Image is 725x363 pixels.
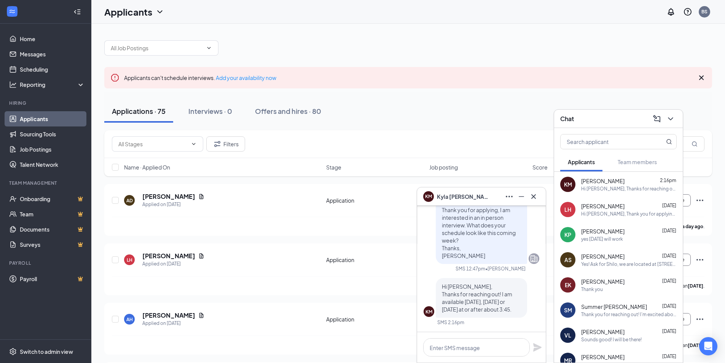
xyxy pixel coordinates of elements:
[142,201,204,208] div: Applied on [DATE]
[124,74,276,81] span: Applicants can't schedule interviews.
[660,178,676,183] span: 2:16pm
[110,73,120,82] svg: Error
[111,44,203,52] input: All Job Postings
[651,113,663,125] button: ComposeMessage
[437,192,490,201] span: Kyla [PERSON_NAME]
[682,224,703,229] b: a day ago
[695,255,704,264] svg: Ellipses
[126,197,133,204] div: AD
[118,140,188,148] input: All Stages
[20,31,85,46] a: Home
[581,177,625,185] span: [PERSON_NAME]
[564,231,571,238] div: KP
[73,8,81,16] svg: Collapse
[581,336,642,343] div: Sounds good! I will be there!
[20,206,85,222] a: TeamCrown
[581,253,625,260] span: [PERSON_NAME]
[9,348,17,355] svg: Settings
[442,283,512,313] span: Hi [PERSON_NAME], Thanks for reaching out! I am available [DATE], [DATE] or [DATE] at or after ab...
[155,7,164,16] svg: ChevronDown
[425,309,432,315] div: KM
[697,73,706,82] svg: Cross
[142,311,195,320] h5: [PERSON_NAME]
[112,106,166,116] div: Applications · 75
[581,261,677,267] div: Yes! Ask for Shilo, we are located at [STREET_ADDRESS]
[9,100,83,106] div: Hiring
[695,196,704,205] svg: Ellipses
[662,203,676,208] span: [DATE]
[564,331,571,339] div: VL
[561,134,651,149] input: Search applicant
[142,260,204,268] div: Applied on [DATE]
[8,8,16,15] svg: WorkstreamLogo
[126,316,133,323] div: AH
[688,342,703,348] b: [DATE]
[505,192,514,201] svg: Ellipses
[564,306,572,314] div: SM
[532,163,548,171] span: Score
[216,74,276,81] a: Add your availability now
[568,158,595,165] span: Applicants
[20,191,85,206] a: OnboardingCrown
[20,237,85,252] a: SurveysCrown
[701,8,707,15] div: BS
[581,278,625,285] span: [PERSON_NAME]
[662,253,676,259] span: [DATE]
[9,180,83,186] div: Team Management
[326,256,425,264] div: Application
[581,303,647,310] span: Summer [PERSON_NAME]
[206,136,245,152] button: Filter Filters
[662,328,676,334] span: [DATE]
[142,252,195,260] h5: [PERSON_NAME]
[666,7,676,16] svg: Notifications
[20,142,85,157] a: Job Postings
[20,271,85,286] a: PayrollCrown
[515,190,527,203] button: Minimize
[191,141,197,147] svg: ChevronDown
[255,106,321,116] div: Offers and hires · 80
[581,202,625,210] span: [PERSON_NAME]
[652,114,661,123] svg: ComposeMessage
[564,181,572,188] div: KM
[206,45,212,51] svg: ChevronDown
[517,192,526,201] svg: Minimize
[666,139,672,145] svg: MagnifyingGlass
[503,190,515,203] button: Ellipses
[9,81,17,88] svg: Analysis
[198,253,204,259] svg: Document
[527,190,540,203] button: Cross
[20,348,73,355] div: Switch to admin view
[564,206,571,213] div: LH
[429,163,458,171] span: Job posting
[662,353,676,359] span: [DATE]
[326,315,425,323] div: Application
[9,260,83,266] div: Payroll
[20,46,85,62] a: Messages
[188,106,232,116] div: Interviews · 0
[20,62,85,77] a: Scheduling
[662,228,676,233] span: [DATE]
[565,281,571,289] div: EK
[564,256,572,264] div: AS
[581,236,623,242] div: yes [DATE] will work
[142,192,195,201] h5: [PERSON_NAME]
[20,126,85,142] a: Sourcing Tools
[581,353,625,361] span: [PERSON_NAME]
[581,185,677,192] div: Hi [PERSON_NAME], Thanks for reaching out! I am available [DATE], [DATE] or [DATE] at or after ab...
[688,283,703,289] b: [DATE]
[198,312,204,318] svg: Document
[104,5,152,18] h1: Applicants
[20,157,85,172] a: Talent Network
[529,192,538,201] svg: Cross
[213,139,222,149] svg: Filter
[683,7,692,16] svg: QuestionInfo
[692,141,698,147] svg: MagnifyingGlass
[662,303,676,309] span: [DATE]
[662,278,676,284] span: [DATE]
[20,111,85,126] a: Applicants
[198,193,204,200] svg: Document
[618,158,657,165] span: Team members
[699,337,717,355] div: Open Intercom Messenger
[581,328,625,336] span: [PERSON_NAME]
[560,115,574,123] h3: Chat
